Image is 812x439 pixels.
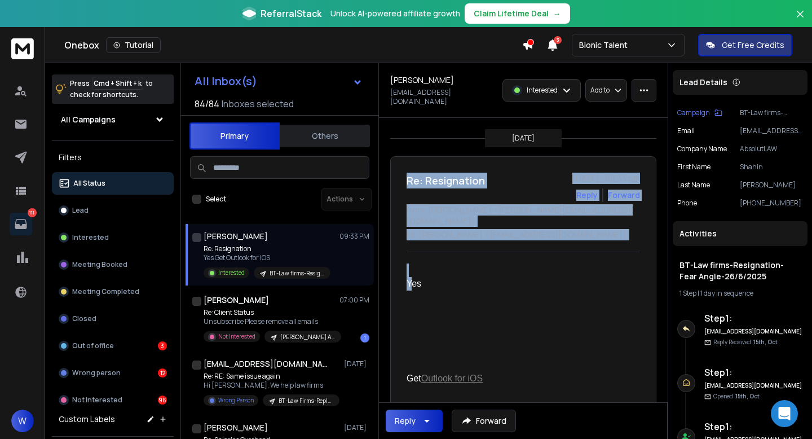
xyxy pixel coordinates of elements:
p: Campaign [677,108,710,117]
p: Press to check for shortcuts. [70,78,153,100]
p: Hi [PERSON_NAME], We help law firms [204,381,339,390]
div: 3 [158,341,167,350]
p: Interested [72,233,109,242]
h3: Custom Labels [59,414,115,425]
h3: Inboxes selected [222,97,294,111]
span: 15th, Oct [753,338,778,346]
p: Not Interested [218,332,255,341]
p: [PHONE_NUMBER] [740,199,803,208]
button: Primary [189,122,280,150]
button: Meeting Completed [52,280,174,303]
p: BT-Law firms-Resignation-Fear Angle-26/6/2025 [270,269,324,278]
button: Campaign [677,108,722,117]
h1: All Inbox(s) [195,76,257,87]
h6: [EMAIL_ADDRESS][DOMAIN_NAME] [704,327,803,336]
p: 09:33 PM [339,232,369,241]
span: ReferralStack [261,7,321,20]
div: Open Intercom Messenger [771,400,798,427]
p: Wrong person [72,368,121,377]
h6: Step 1 : [704,311,803,325]
p: Email [677,126,695,135]
button: Wrong person12 [52,362,174,384]
button: Not Interested96 [52,389,174,411]
button: Interested [52,226,174,249]
div: | [679,289,801,298]
p: Re: Client Status [204,308,339,317]
p: Unsubscribe Please remove all emails [204,317,339,326]
p: Not Interested [72,396,122,405]
button: Forward [452,410,516,432]
p: Last Name [677,181,710,190]
div: 96 [158,396,167,405]
button: Lead [52,199,174,222]
p: Get Free Credits [722,39,784,51]
h6: Step 1 : [704,366,803,379]
button: Others [280,124,370,148]
p: Interested [218,269,245,277]
div: Activities [673,221,807,246]
p: Wrong Person [218,396,254,405]
span: 3 [554,36,562,44]
p: First Name [677,163,710,172]
p: Out of office [72,341,114,350]
p: from: [PERSON_NAME] <[PERSON_NAME][EMAIL_ADDRESS][DOMAIN_NAME]> [407,204,640,227]
p: to: [PERSON_NAME] <[EMAIL_ADDRESS][DOMAIN_NAME]> [407,229,640,240]
h3: Filters [52,150,174,165]
button: W [11,410,34,432]
a: 111 [10,213,32,235]
button: Reply [386,410,443,432]
p: Bionic Talent [579,39,632,51]
h1: BT-Law firms-Resignation-Fear Angle-26/6/2025 [679,260,801,282]
div: Get [407,372,631,385]
div: Yes [407,277,631,291]
p: [PERSON_NAME] Agencies- CSM angle- [DATE] [280,333,334,341]
h6: [EMAIL_ADDRESS][DOMAIN_NAME] [704,381,803,390]
p: Add to [590,86,610,95]
p: Opened [713,392,760,401]
a: Outlook for iOS [421,374,483,383]
h1: Re: Resignation [407,173,485,188]
p: Re: Resignation [204,244,330,253]
h1: [PERSON_NAME] [204,231,268,242]
p: 07:00 PM [339,296,369,305]
button: Meeting Booked [52,253,174,276]
p: BT-Law firms-Resignation-Fear Angle-26/6/2025 [740,108,803,117]
h1: [PERSON_NAME] [390,74,454,86]
p: [DATE] [344,423,369,432]
span: Cmd + Shift + k [92,77,143,90]
p: 111 [28,208,37,217]
p: All Status [73,179,105,188]
button: All Inbox(s) [186,70,372,93]
h1: [PERSON_NAME] [204,295,269,306]
p: Company Name [677,144,727,153]
button: Out of office3 [52,335,174,357]
button: Claim Lifetime Deal→ [465,3,570,24]
p: AbsolutLAW [740,144,803,153]
span: 1 Step [679,288,696,298]
p: Interested [527,86,558,95]
p: [DATE] [512,134,535,143]
p: [DATE] : 09:33 pm [572,173,640,184]
div: 1 [360,333,369,343]
p: BT-Law Firms-Replacement Angle- [DATE] [279,397,333,405]
p: Re: RE: Same issue again [204,372,339,381]
p: [EMAIL_ADDRESS][DOMAIN_NAME] [740,126,803,135]
div: Reply [395,415,416,427]
span: 1 day in sequence [700,288,753,298]
span: 84 / 84 [195,97,219,111]
p: Lead [72,206,89,215]
button: Close banner [793,7,807,34]
p: Meeting Completed [72,287,139,296]
h1: All Campaigns [61,114,116,125]
p: Shahin [740,163,803,172]
div: Onebox [64,37,522,53]
p: [EMAIL_ADDRESS][DOMAIN_NAME] [390,88,496,106]
p: Phone [677,199,697,208]
p: [PERSON_NAME] [740,181,803,190]
h1: [EMAIL_ADDRESS][DOMAIN_NAME] [204,358,328,370]
h6: Step 1 : [704,420,803,433]
span: 15th, Oct [735,392,760,400]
